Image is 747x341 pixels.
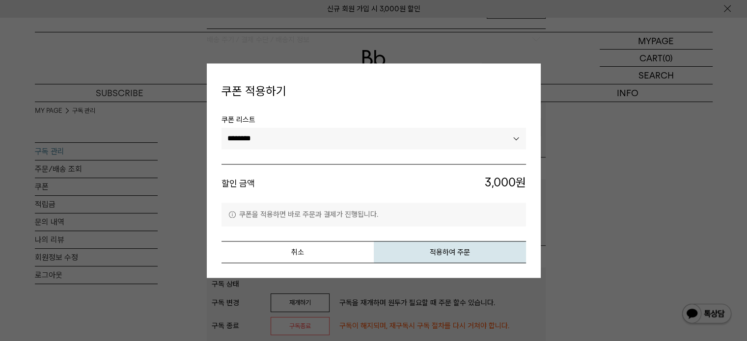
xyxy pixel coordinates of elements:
span: 3,000 [485,175,516,191]
button: 적용하여 주문 [374,241,526,263]
span: 원 [374,175,526,193]
h4: 쿠폰 적용하기 [221,78,526,105]
strong: 할인 금액 [221,179,255,189]
button: 취소 [221,241,374,263]
p: 쿠폰을 적용하면 바로 주문과 결제가 진행됩니다. [221,203,526,226]
span: 쿠폰 리스트 [221,114,526,128]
